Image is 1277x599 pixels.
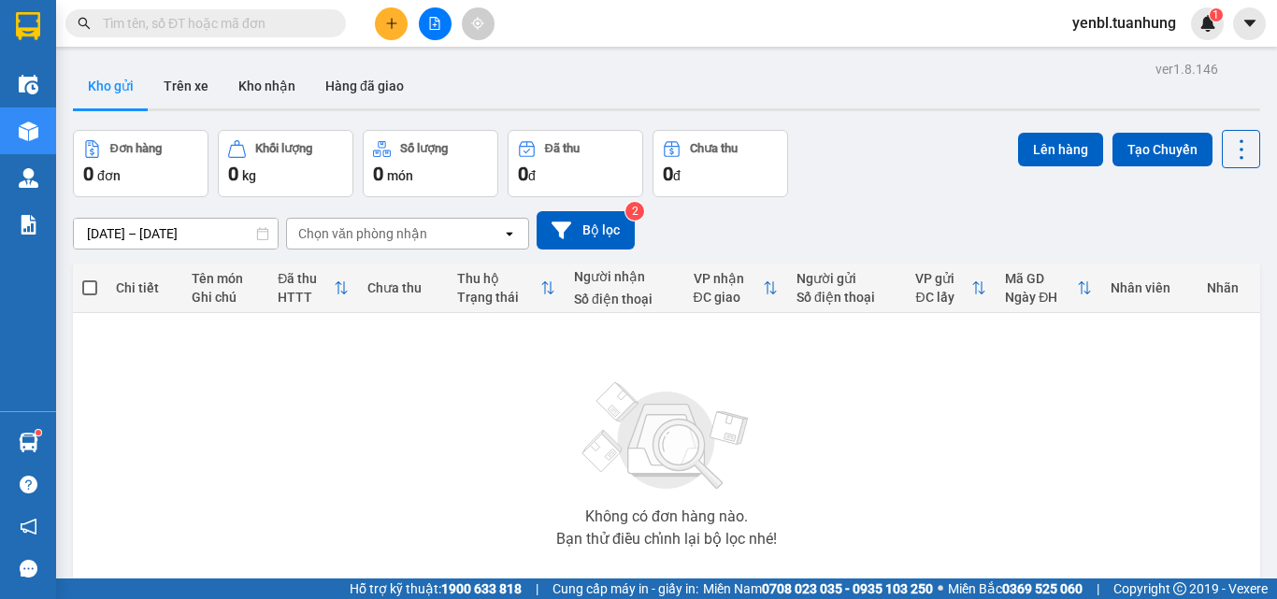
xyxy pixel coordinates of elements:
[796,290,897,305] div: Số điện thoại
[36,430,41,435] sup: 1
[915,271,971,286] div: VP gửi
[938,585,943,592] span: ⚪️
[528,168,536,183] span: đ
[663,163,673,185] span: 0
[471,17,484,30] span: aim
[242,168,256,183] span: kg
[350,578,522,599] span: Hỗ trợ kỹ thuật:
[268,264,358,313] th: Toggle SortBy
[367,280,438,295] div: Chưa thu
[218,130,353,197] button: Khối lượng0kg
[298,224,427,243] div: Chọn văn phòng nhận
[192,271,259,286] div: Tên món
[385,17,398,30] span: plus
[310,64,419,108] button: Hàng đã giao
[915,290,971,305] div: ĐC lấy
[518,163,528,185] span: 0
[906,264,996,313] th: Toggle SortBy
[278,271,334,286] div: Đã thu
[1212,8,1219,21] span: 1
[278,290,334,305] div: HTTT
[223,64,310,108] button: Kho nhận
[1210,8,1223,21] sup: 1
[1005,271,1077,286] div: Mã GD
[552,578,698,599] span: Cung cấp máy in - giấy in:
[400,142,448,155] div: Số lượng
[673,168,681,183] span: đ
[536,578,538,599] span: |
[255,142,312,155] div: Khối lượng
[502,226,517,241] svg: open
[574,292,674,307] div: Số điện thoại
[419,7,452,40] button: file-add
[19,433,38,452] img: warehouse-icon
[703,578,933,599] span: Miền Nam
[83,163,93,185] span: 0
[573,371,760,502] img: svg+xml;base64,PHN2ZyBjbGFzcz0ibGlzdC1wbHVnX19zdmciIHhtbG5zPSJodHRwOi8vd3d3LnczLm9yZy8yMDAwL3N2Zy...
[73,64,149,108] button: Kho gửi
[16,12,40,40] img: logo-vxr
[1155,59,1218,79] div: ver 1.8.146
[19,168,38,188] img: warehouse-icon
[508,130,643,197] button: Đã thu0đ
[19,121,38,141] img: warehouse-icon
[20,518,37,535] span: notification
[20,560,37,578] span: message
[20,476,37,493] span: question-circle
[796,271,897,286] div: Người gửi
[574,269,674,284] div: Người nhận
[1112,133,1212,166] button: Tạo Chuyến
[110,142,162,155] div: Đơn hàng
[1111,280,1188,295] div: Nhân viên
[1199,15,1216,32] img: icon-new-feature
[1057,11,1191,35] span: yenbl.tuanhung
[428,17,441,30] span: file-add
[149,64,223,108] button: Trên xe
[448,264,565,313] th: Toggle SortBy
[762,581,933,596] strong: 0708 023 035 - 0935 103 250
[694,271,764,286] div: VP nhận
[373,163,383,185] span: 0
[73,130,208,197] button: Đơn hàng0đơn
[375,7,408,40] button: plus
[457,290,540,305] div: Trạng thái
[228,163,238,185] span: 0
[363,130,498,197] button: Số lượng0món
[690,142,738,155] div: Chưa thu
[1173,582,1186,595] span: copyright
[103,13,323,34] input: Tìm tên, số ĐT hoặc mã đơn
[684,264,788,313] th: Toggle SortBy
[585,509,748,524] div: Không có đơn hàng nào.
[457,271,540,286] div: Thu hộ
[625,202,644,221] sup: 2
[387,168,413,183] span: món
[19,215,38,235] img: solution-icon
[1097,578,1099,599] span: |
[19,75,38,94] img: warehouse-icon
[1005,290,1077,305] div: Ngày ĐH
[948,578,1083,599] span: Miền Bắc
[74,219,278,249] input: Select a date range.
[1002,581,1083,596] strong: 0369 525 060
[1241,15,1258,32] span: caret-down
[556,532,777,547] div: Bạn thử điều chỉnh lại bộ lọc nhé!
[1018,133,1103,166] button: Lên hàng
[545,142,580,155] div: Đã thu
[97,168,121,183] span: đơn
[441,581,522,596] strong: 1900 633 818
[996,264,1101,313] th: Toggle SortBy
[78,17,91,30] span: search
[462,7,495,40] button: aim
[653,130,788,197] button: Chưa thu0đ
[192,290,259,305] div: Ghi chú
[1233,7,1266,40] button: caret-down
[1207,280,1250,295] div: Nhãn
[694,290,764,305] div: ĐC giao
[537,211,635,250] button: Bộ lọc
[116,280,173,295] div: Chi tiết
